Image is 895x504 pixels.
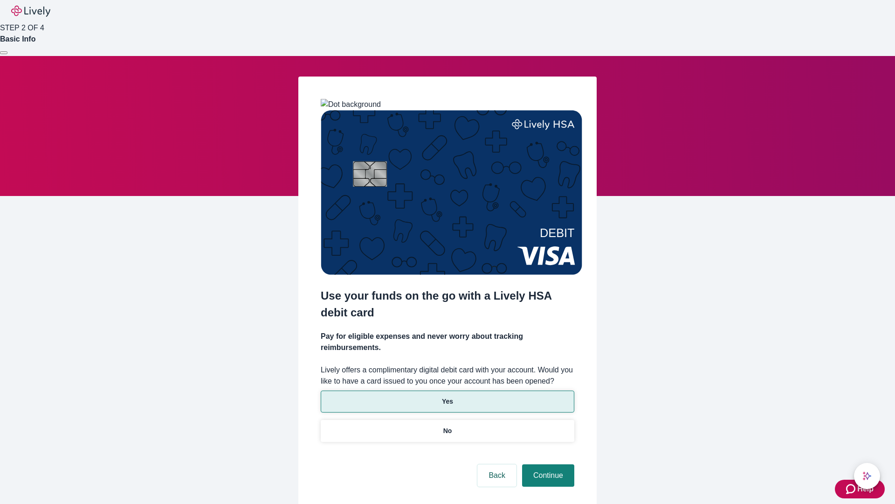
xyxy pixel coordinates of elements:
[321,99,381,110] img: Dot background
[321,364,574,387] label: Lively offers a complimentary digital debit card with your account. Would you like to have a card...
[477,464,516,487] button: Back
[11,6,50,17] img: Lively
[321,110,582,275] img: Debit card
[522,464,574,487] button: Continue
[862,471,872,481] svg: Lively AI Assistant
[442,397,453,406] p: Yes
[846,483,857,495] svg: Zendesk support icon
[854,463,880,489] button: chat
[321,420,574,442] button: No
[835,480,885,498] button: Zendesk support iconHelp
[321,287,574,321] h2: Use your funds on the go with a Lively HSA debit card
[443,426,452,436] p: No
[321,391,574,413] button: Yes
[321,331,574,353] h4: Pay for eligible expenses and never worry about tracking reimbursements.
[857,483,874,495] span: Help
